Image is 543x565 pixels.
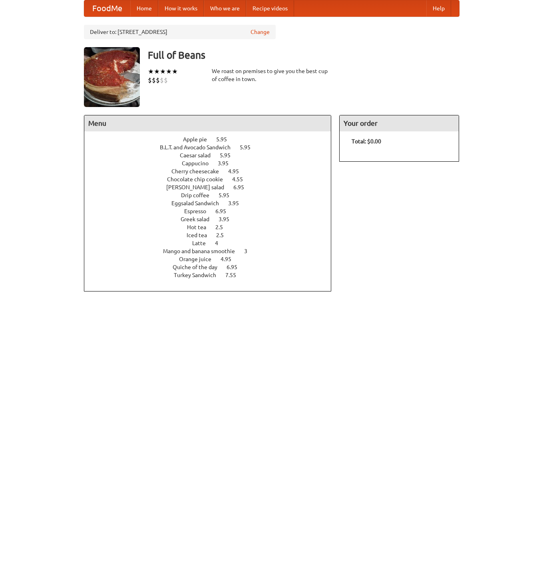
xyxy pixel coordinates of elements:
li: $ [156,76,160,85]
img: angular.jpg [84,47,140,107]
a: FoodMe [84,0,130,16]
span: 4 [215,240,226,246]
b: Total: $0.00 [352,138,381,145]
a: [PERSON_NAME] salad 6.95 [166,184,259,190]
span: Hot tea [187,224,214,230]
li: ★ [154,67,160,76]
span: Orange juice [179,256,219,262]
span: 2.5 [215,224,231,230]
span: [PERSON_NAME] salad [166,184,232,190]
span: Chocolate chip cookie [167,176,231,182]
span: 5.95 [220,152,239,159]
a: Change [251,28,270,36]
h4: Menu [84,115,331,131]
a: Quiche of the day 6.95 [173,264,252,270]
li: ★ [166,67,172,76]
a: Cherry cheesecake 4.95 [171,168,254,174]
a: Hot tea 2.5 [187,224,238,230]
span: 5.95 [240,144,259,151]
span: B.L.T. and Avocado Sandwich [160,144,239,151]
a: Cappucino 3.95 [182,160,243,167]
a: Greek salad 3.95 [181,216,244,222]
span: Greek salad [181,216,217,222]
span: 3 [244,248,255,254]
a: Home [130,0,158,16]
span: 4.95 [221,256,239,262]
a: Mango and banana smoothie 3 [163,248,262,254]
a: Caesar salad 5.95 [180,152,245,159]
a: Apple pie 5.95 [183,136,242,143]
span: 6.95 [233,184,252,190]
span: Eggsalad Sandwich [171,200,227,206]
li: ★ [148,67,154,76]
span: 3.95 [219,216,237,222]
span: Caesar salad [180,152,219,159]
a: Chocolate chip cookie 4.55 [167,176,258,182]
span: Quiche of the day [173,264,225,270]
a: Iced tea 2.5 [187,232,239,238]
a: Espresso 6.95 [184,208,241,214]
span: Apple pie [183,136,215,143]
a: B.L.T. and Avocado Sandwich 5.95 [160,144,265,151]
span: Cappucino [182,160,217,167]
span: Latte [192,240,214,246]
span: Mango and banana smoothie [163,248,243,254]
div: We roast on premises to give you the best cup of coffee in town. [212,67,332,83]
li: $ [152,76,156,85]
span: Espresso [184,208,214,214]
li: ★ [160,67,166,76]
span: 5.95 [219,192,237,198]
span: 7.55 [225,272,244,278]
a: Turkey Sandwich 7.55 [174,272,251,278]
span: Turkey Sandwich [174,272,224,278]
span: 6.95 [227,264,245,270]
div: Deliver to: [STREET_ADDRESS] [84,25,276,39]
a: Latte 4 [192,240,233,246]
span: Cherry cheesecake [171,168,227,174]
span: Drip coffee [181,192,217,198]
a: Recipe videos [246,0,294,16]
span: 4.55 [232,176,251,182]
a: Eggsalad Sandwich 3.95 [171,200,254,206]
li: $ [160,76,164,85]
span: 3.95 [218,160,237,167]
a: Orange juice 4.95 [179,256,246,262]
a: Help [426,0,451,16]
span: 2.5 [216,232,232,238]
span: Iced tea [187,232,215,238]
li: ★ [172,67,178,76]
a: Who we are [204,0,246,16]
h4: Your order [340,115,459,131]
li: $ [164,76,168,85]
span: 4.95 [228,168,247,174]
span: 5.95 [216,136,235,143]
h3: Full of Beans [148,47,459,63]
span: 3.95 [228,200,247,206]
span: 6.95 [215,208,234,214]
a: Drip coffee 5.95 [181,192,244,198]
li: $ [148,76,152,85]
a: How it works [158,0,204,16]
